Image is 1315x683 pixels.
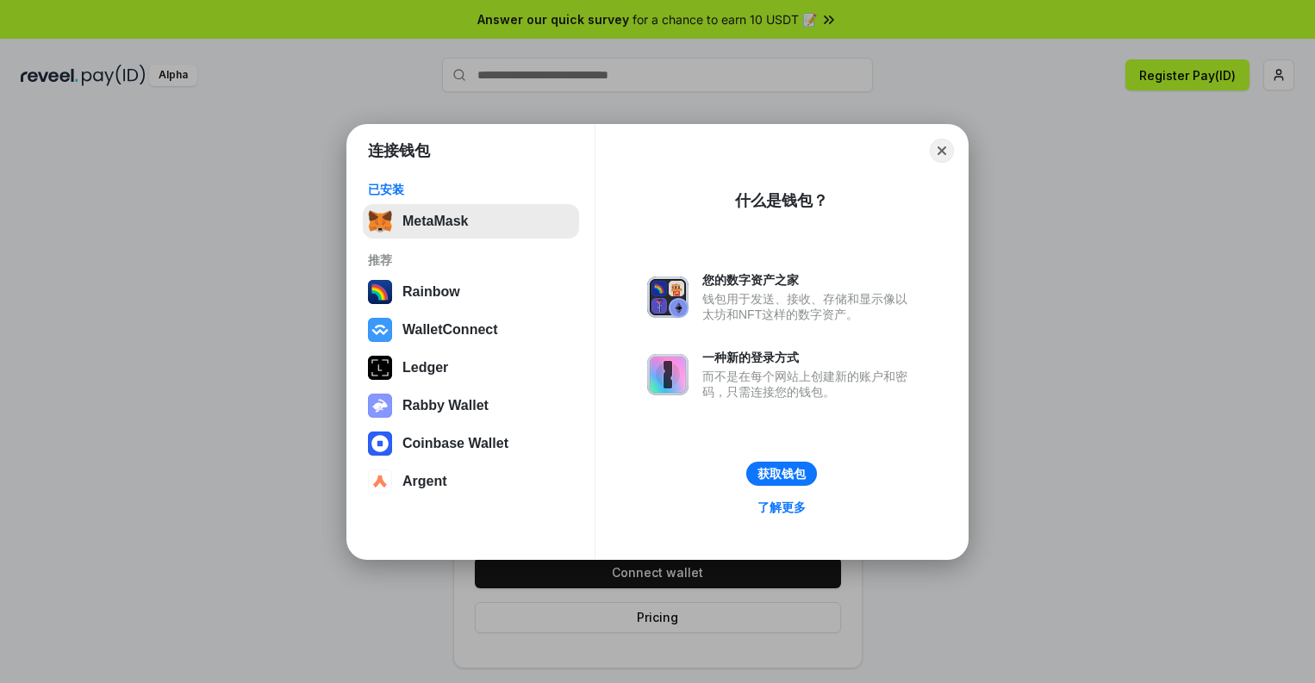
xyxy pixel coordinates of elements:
img: svg+xml,%3Csvg%20xmlns%3D%22http%3A%2F%2Fwww.w3.org%2F2000%2Fsvg%22%20width%3D%2228%22%20height%3... [368,356,392,380]
img: svg+xml,%3Csvg%20width%3D%2228%22%20height%3D%2228%22%20viewBox%3D%220%200%2028%2028%22%20fill%3D... [368,318,392,342]
div: 了解更多 [757,500,806,515]
div: 已安装 [368,182,574,197]
h1: 连接钱包 [368,140,430,161]
div: 您的数字资产之家 [702,272,916,288]
div: Argent [402,474,447,489]
img: svg+xml,%3Csvg%20xmlns%3D%22http%3A%2F%2Fwww.w3.org%2F2000%2Fsvg%22%20fill%3D%22none%22%20viewBox... [368,394,392,418]
div: 什么是钱包？ [735,190,828,211]
button: Coinbase Wallet [363,426,579,461]
button: Argent [363,464,579,499]
button: MetaMask [363,204,579,239]
div: Rabby Wallet [402,398,489,413]
div: 获取钱包 [757,466,806,481]
img: svg+xml,%3Csvg%20xmlns%3D%22http%3A%2F%2Fwww.w3.org%2F2000%2Fsvg%22%20fill%3D%22none%22%20viewBox... [647,354,689,395]
button: Rainbow [363,275,579,309]
img: svg+xml,%3Csvg%20fill%3D%22none%22%20height%3D%2233%22%20viewBox%3D%220%200%2035%2033%22%20width%... [368,209,392,233]
div: Rainbow [402,284,460,300]
div: 推荐 [368,252,574,268]
button: Rabby Wallet [363,388,579,423]
div: Ledger [402,360,448,376]
img: svg+xml,%3Csvg%20width%3D%22120%22%20height%3D%22120%22%20viewBox%3D%220%200%20120%20120%22%20fil... [368,280,392,304]
div: WalletConnect [402,322,498,338]
button: 获取钱包 [746,462,817,486]
button: Ledger [363,351,579,385]
a: 了解更多 [747,496,816,518]
button: Close [930,139,954,163]
div: 钱包用于发送、接收、存储和显示像以太坊和NFT这样的数字资产。 [702,291,916,322]
img: svg+xml,%3Csvg%20width%3D%2228%22%20height%3D%2228%22%20viewBox%3D%220%200%2028%2028%22%20fill%3D... [368,432,392,456]
div: MetaMask [402,214,468,229]
div: 而不是在每个网站上创建新的账户和密码，只需连接您的钱包。 [702,369,916,400]
div: Coinbase Wallet [402,436,508,451]
div: 一种新的登录方式 [702,350,916,365]
img: svg+xml,%3Csvg%20width%3D%2228%22%20height%3D%2228%22%20viewBox%3D%220%200%2028%2028%22%20fill%3D... [368,469,392,494]
button: WalletConnect [363,313,579,347]
img: svg+xml,%3Csvg%20xmlns%3D%22http%3A%2F%2Fwww.w3.org%2F2000%2Fsvg%22%20fill%3D%22none%22%20viewBox... [647,276,689,318]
